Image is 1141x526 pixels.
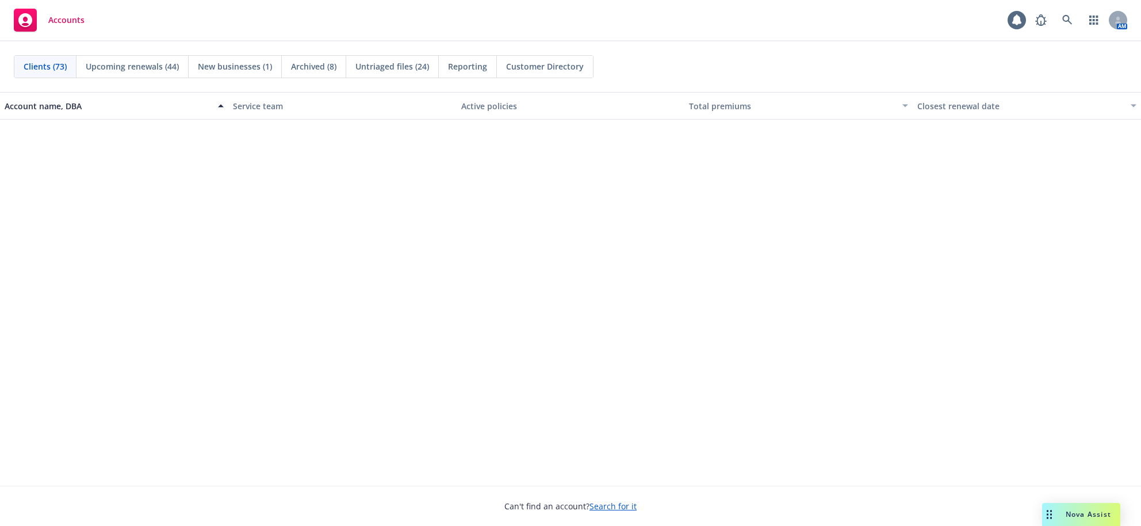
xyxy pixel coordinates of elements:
span: Reporting [448,60,487,72]
button: Closest renewal date [913,92,1141,120]
a: Search for it [589,501,637,512]
div: Drag to move [1042,503,1056,526]
span: Accounts [48,16,85,25]
button: Nova Assist [1042,503,1120,526]
div: Service team [233,100,452,112]
a: Report a Bug [1029,9,1052,32]
div: Active policies [461,100,680,112]
span: Upcoming renewals (44) [86,60,179,72]
button: Service team [228,92,457,120]
span: Can't find an account? [504,500,637,512]
span: Clients (73) [24,60,67,72]
button: Total premiums [684,92,913,120]
a: Search [1056,9,1079,32]
span: Nova Assist [1066,509,1111,519]
div: Account name, DBA [5,100,211,112]
div: Total premiums [689,100,895,112]
span: Archived (8) [291,60,336,72]
span: Untriaged files (24) [355,60,429,72]
a: Accounts [9,4,89,36]
span: New businesses (1) [198,60,272,72]
div: Closest renewal date [917,100,1124,112]
a: Switch app [1082,9,1105,32]
span: Customer Directory [506,60,584,72]
button: Active policies [457,92,685,120]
